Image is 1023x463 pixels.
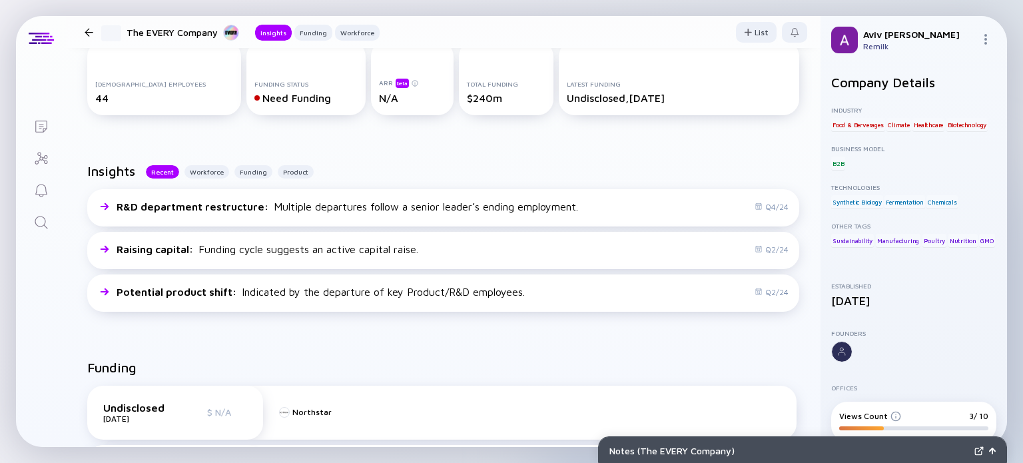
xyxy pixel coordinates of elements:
div: Total Funding [467,80,545,88]
div: Other Tags [831,222,996,230]
div: Notes ( The EVERY Company ) [609,445,969,456]
div: The EVERY Company [127,24,239,41]
div: Founders [831,329,996,337]
a: Northstar [279,407,332,417]
img: ‪Aviv Profile Picture [831,27,858,53]
div: GMO [979,234,994,247]
div: [DEMOGRAPHIC_DATA] Employees [95,80,233,88]
div: Undisclosed, [DATE] [567,92,791,104]
div: ARR [379,78,446,88]
div: Funding Status [254,80,358,88]
div: Indicated by the departure of key Product/R&D employees. [117,286,525,298]
div: $240m [467,92,545,104]
div: beta [396,79,409,88]
div: Poultry [922,234,947,247]
div: Need Funding [254,92,358,104]
button: Funding [294,25,332,41]
span: R&D department restructure : [117,201,271,213]
div: Funding [294,26,332,39]
div: Latest Funding [567,80,791,88]
div: Q2/24 [755,244,789,254]
a: Lists [16,109,66,141]
div: Climate [886,118,911,131]
div: Insights [255,26,292,39]
div: Established [831,282,996,290]
div: Funding cycle suggests an active capital raise. [117,243,418,255]
img: Expand Notes [974,446,984,456]
button: Insights [255,25,292,41]
div: 44 [95,92,233,104]
div: $ N/A [207,406,247,418]
div: Offices [831,384,996,392]
div: [DATE] [831,294,996,308]
h2: Insights [87,163,135,179]
span: Raising capital : [117,243,196,255]
div: Sustainability [831,234,874,247]
div: Nutrition [948,234,978,247]
div: Manufacturing [876,234,920,247]
div: Chemicals [926,195,958,209]
div: Biotechnology [946,118,988,131]
div: Healthcare [912,118,944,131]
button: Workforce [184,165,229,179]
img: Open Notes [989,448,996,454]
div: N/A [379,92,446,104]
div: Q4/24 [755,202,789,212]
div: Q2/24 [755,287,789,297]
div: Northstar [292,407,332,417]
div: Business Model [831,145,996,153]
h2: Funding [87,360,137,375]
div: [DATE] [103,414,170,424]
span: Potential product shift : [117,286,239,298]
button: List [736,22,777,43]
div: Remilk [863,41,975,51]
div: Fermentation [884,195,925,209]
div: Views Count [839,411,901,421]
div: Industry [831,106,996,114]
div: ‪Aviv [PERSON_NAME]‬‏ [863,29,975,40]
button: Product [278,165,314,179]
div: Technologies [831,183,996,191]
a: Search [16,205,66,237]
button: Funding [234,165,272,179]
button: Workforce [335,25,380,41]
h2: Company Details [831,75,996,90]
div: Food & Berverages [831,118,885,131]
div: Multiple departures follow a senior leader’s ending employment. [117,201,578,213]
div: Synthetic Biology [831,195,883,209]
div: Workforce [335,26,380,39]
img: Menu [980,34,991,45]
a: Reminders [16,173,66,205]
button: Recent [146,165,179,179]
div: B2B [831,157,845,170]
div: 3/ 10 [969,411,988,421]
div: Undisclosed [103,402,170,414]
a: Investor Map [16,141,66,173]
